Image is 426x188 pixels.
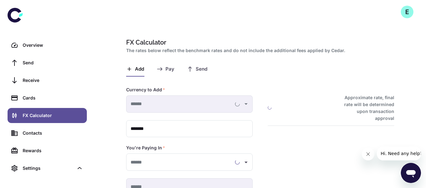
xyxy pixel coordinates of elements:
[23,42,83,49] div: Overview
[8,143,87,158] a: Rewards
[401,6,413,18] button: E
[23,77,83,84] div: Receive
[23,165,74,172] div: Settings
[8,55,87,70] a: Send
[337,94,394,122] h6: Approximate rate, final rate will be determined upon transaction approval
[242,158,250,167] button: Open
[23,130,83,137] div: Contacts
[4,4,45,9] span: Hi. Need any help?
[23,112,83,119] div: FX Calculator
[8,90,87,105] a: Cards
[8,73,87,88] a: Receive
[8,38,87,53] a: Overview
[165,66,174,72] span: Pay
[377,147,421,160] iframe: Message from company
[8,108,87,123] a: FX Calculator
[135,66,144,72] span: Add
[126,145,165,151] label: You're Paying In
[126,87,165,93] label: Currency to Add
[196,66,207,72] span: Send
[23,59,83,66] div: Send
[126,38,392,47] h1: FX Calculator
[8,161,87,176] div: Settings
[362,148,374,160] iframe: Close message
[23,94,83,101] div: Cards
[8,126,87,141] a: Contacts
[126,47,392,54] h2: The rates below reflect the benchmark rates and do not include the additional fees applied by Cedar.
[401,163,421,183] iframe: Button to launch messaging window
[23,147,83,154] div: Rewards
